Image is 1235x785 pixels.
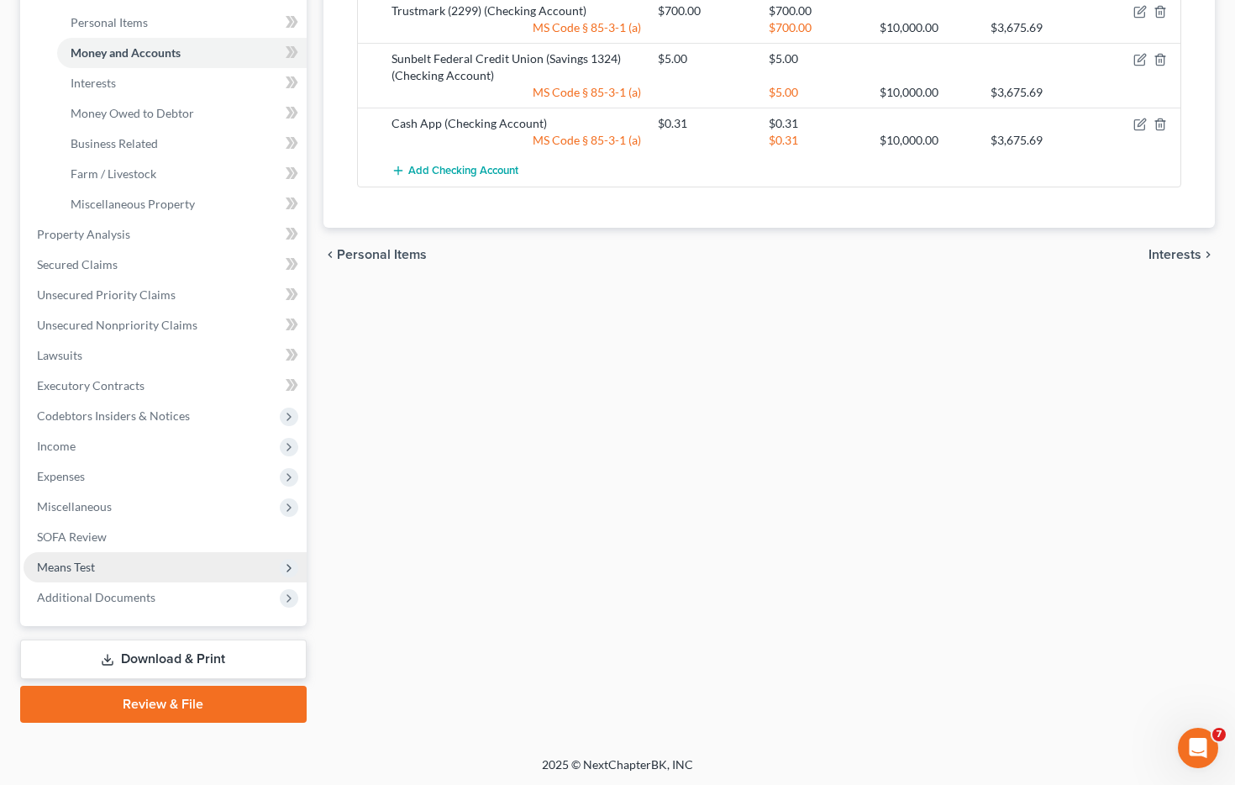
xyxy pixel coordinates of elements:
[1178,728,1218,768] iframe: Intercom live chat
[37,348,82,362] span: Lawsuits
[1201,248,1215,261] i: chevron_right
[383,115,649,132] div: Cash App (Checking Account)
[37,439,76,453] span: Income
[649,3,760,19] div: $700.00
[71,106,194,120] span: Money Owed to Debtor
[24,310,307,340] a: Unsecured Nonpriority Claims
[37,560,95,574] span: Means Test
[383,19,649,36] div: MS Code § 85-3-1 (a)
[71,136,158,150] span: Business Related
[871,132,982,149] div: $10,000.00
[37,590,155,604] span: Additional Documents
[71,197,195,211] span: Miscellaneous Property
[71,76,116,90] span: Interests
[1148,248,1215,261] button: Interests chevron_right
[760,19,871,36] div: $700.00
[20,640,307,679] a: Download & Print
[20,686,307,723] a: Review & File
[1148,248,1201,261] span: Interests
[24,522,307,552] a: SOFA Review
[760,132,871,149] div: $0.31
[37,469,85,483] span: Expenses
[71,166,156,181] span: Farm / Livestock
[323,248,427,261] button: chevron_left Personal Items
[57,159,307,189] a: Farm / Livestock
[57,68,307,98] a: Interests
[383,132,649,149] div: MS Code § 85-3-1 (a)
[760,50,871,67] div: $5.00
[37,227,130,241] span: Property Analysis
[649,115,760,132] div: $0.31
[57,189,307,219] a: Miscellaneous Property
[71,15,148,29] span: Personal Items
[71,45,181,60] span: Money and Accounts
[24,340,307,371] a: Lawsuits
[383,84,649,101] div: MS Code § 85-3-1 (a)
[57,8,307,38] a: Personal Items
[57,98,307,129] a: Money Owed to Debtor
[57,38,307,68] a: Money and Accounts
[383,50,649,84] div: Sunbelt Federal Credit Union (Savings 1324) (Checking Account)
[24,250,307,280] a: Secured Claims
[37,499,112,514] span: Miscellaneous
[760,115,871,132] div: $0.31
[57,129,307,159] a: Business Related
[24,219,307,250] a: Property Analysis
[37,257,118,271] span: Secured Claims
[337,248,427,261] span: Personal Items
[871,19,982,36] div: $10,000.00
[982,84,1093,101] div: $3,675.69
[760,3,871,19] div: $700.00
[323,248,337,261] i: chevron_left
[408,165,518,178] span: Add Checking Account
[37,287,176,302] span: Unsecured Priority Claims
[392,155,518,187] button: Add Checking Account
[649,50,760,67] div: $5.00
[982,132,1093,149] div: $3,675.69
[760,84,871,101] div: $5.00
[871,84,982,101] div: $10,000.00
[1212,728,1226,741] span: 7
[24,280,307,310] a: Unsecured Priority Claims
[982,19,1093,36] div: $3,675.69
[37,318,197,332] span: Unsecured Nonpriority Claims
[24,371,307,401] a: Executory Contracts
[37,378,145,392] span: Executory Contracts
[37,408,190,423] span: Codebtors Insiders & Notices
[383,3,649,19] div: Trustmark (2299) (Checking Account)
[37,529,107,544] span: SOFA Review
